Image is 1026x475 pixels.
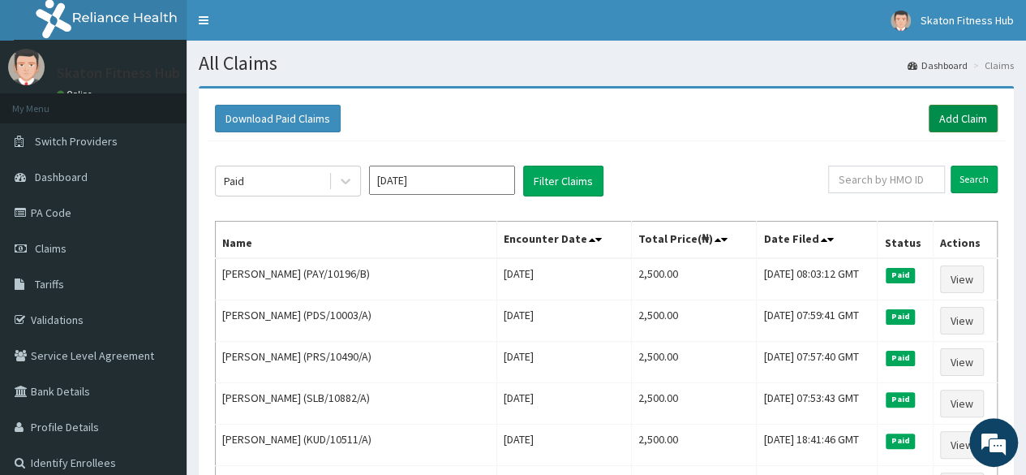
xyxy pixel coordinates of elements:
[215,105,341,132] button: Download Paid Claims
[94,137,224,301] span: We're online!
[951,166,998,193] input: Search
[632,258,757,300] td: 2,500.00
[757,383,878,425] td: [DATE] 07:53:43 GMT
[908,58,968,72] a: Dashboard
[757,258,878,300] td: [DATE] 08:03:12 GMT
[496,383,632,425] td: [DATE]
[886,309,915,324] span: Paid
[216,300,497,342] td: [PERSON_NAME] (PDS/10003/A)
[891,11,911,31] img: User Image
[632,342,757,383] td: 2,500.00
[496,222,632,259] th: Encounter Date
[266,8,305,47] div: Minimize live chat window
[216,258,497,300] td: [PERSON_NAME] (PAY/10196/B)
[886,351,915,365] span: Paid
[940,431,984,459] a: View
[878,222,934,259] th: Status
[886,434,915,448] span: Paid
[523,166,603,196] button: Filter Claims
[35,277,64,291] span: Tariffs
[216,222,497,259] th: Name
[8,309,309,365] textarea: Type your message and hit 'Enter'
[632,383,757,425] td: 2,500.00
[886,392,915,407] span: Paid
[57,89,96,100] a: Online
[632,222,757,259] th: Total Price(₦)
[224,173,244,189] div: Paid
[496,300,632,342] td: [DATE]
[757,222,878,259] th: Date Filed
[216,342,497,383] td: [PERSON_NAME] (PRS/10490/A)
[969,58,1014,72] li: Claims
[921,13,1014,28] span: Skaton Fitness Hub
[30,81,66,122] img: d_794563401_company_1708531726252_794563401
[929,105,998,132] a: Add Claim
[216,425,497,466] td: [PERSON_NAME] (KUD/10511/A)
[35,170,88,184] span: Dashboard
[496,425,632,466] td: [DATE]
[757,342,878,383] td: [DATE] 07:57:40 GMT
[496,258,632,300] td: [DATE]
[632,425,757,466] td: 2,500.00
[940,307,984,335] a: View
[35,134,118,149] span: Switch Providers
[940,348,984,376] a: View
[757,300,878,342] td: [DATE] 07:59:41 GMT
[940,390,984,417] a: View
[934,222,998,259] th: Actions
[57,66,180,80] p: Skaton Fitness Hub
[369,166,515,195] input: Select Month and Year
[216,383,497,425] td: [PERSON_NAME] (SLB/10882/A)
[632,300,757,342] td: 2,500.00
[84,91,273,112] div: Chat with us now
[199,53,1014,74] h1: All Claims
[828,166,945,193] input: Search by HMO ID
[886,268,915,283] span: Paid
[757,425,878,466] td: [DATE] 18:41:46 GMT
[35,241,67,256] span: Claims
[496,342,632,383] td: [DATE]
[8,49,45,85] img: User Image
[940,266,984,293] a: View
